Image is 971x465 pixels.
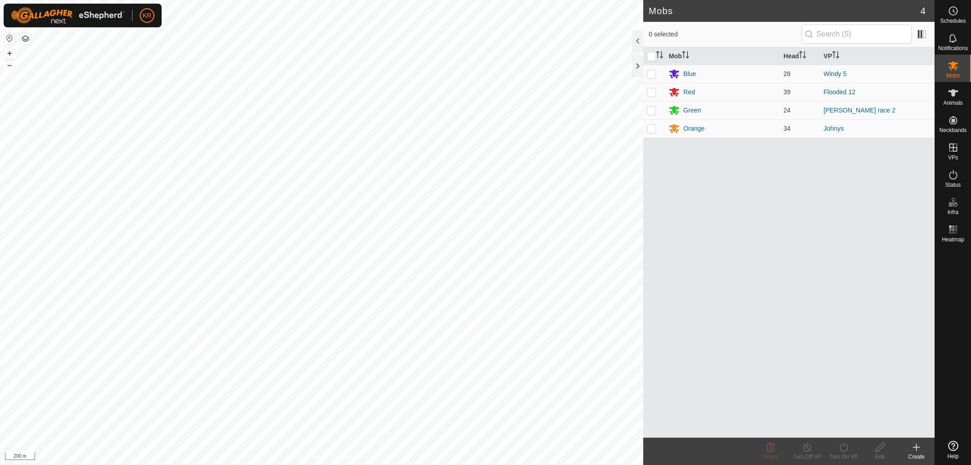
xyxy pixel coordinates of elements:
[783,125,791,132] span: 34
[683,87,695,97] div: Red
[947,454,959,459] span: Help
[898,453,935,461] div: Create
[763,454,779,460] span: Delete
[945,182,961,188] span: Status
[789,453,825,461] div: Turn Off VP
[948,155,958,160] span: VPs
[11,7,125,24] img: Gallagher Logo
[943,100,963,106] span: Animals
[825,453,862,461] div: Turn On VP
[656,52,663,60] p-sorticon: Activate to sort
[802,25,912,44] input: Search (S)
[683,106,701,115] div: Green
[4,48,15,59] button: +
[940,18,966,24] span: Schedules
[330,453,357,461] a: Contact Us
[935,437,971,463] a: Help
[783,70,791,77] span: 28
[783,88,791,96] span: 39
[832,52,839,60] p-sorticon: Activate to sort
[824,88,855,96] a: Flooded 12
[20,33,31,44] button: Map Layers
[649,30,802,39] span: 0 selected
[780,47,820,65] th: Head
[862,453,898,461] div: Edit
[799,52,806,60] p-sorticon: Activate to sort
[683,124,705,133] div: Orange
[820,47,935,65] th: VP
[938,46,968,51] span: Notifications
[286,453,320,461] a: Privacy Policy
[665,47,780,65] th: Mob
[824,125,844,132] a: Johnys
[649,5,920,16] h2: Mobs
[942,237,964,242] span: Heatmap
[4,33,15,44] button: Reset Map
[939,128,966,133] span: Neckbands
[683,69,696,79] div: Blue
[142,11,151,20] span: KR
[783,107,791,114] span: 24
[682,52,689,60] p-sorticon: Activate to sort
[920,4,925,18] span: 4
[824,70,847,77] a: Windy 5
[4,60,15,71] button: –
[824,107,895,114] a: [PERSON_NAME] race 2
[946,73,960,78] span: Mobs
[947,210,958,215] span: Infra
